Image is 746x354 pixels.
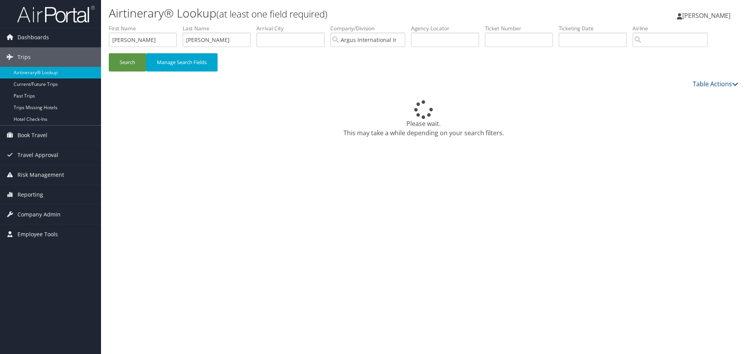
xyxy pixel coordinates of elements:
[216,7,328,20] small: (at least one field required)
[693,80,738,88] a: Table Actions
[17,165,64,185] span: Risk Management
[17,47,31,67] span: Trips
[17,5,95,23] img: airportal-logo.png
[183,24,256,32] label: Last Name
[330,24,411,32] label: Company/Division
[485,24,559,32] label: Ticket Number
[559,24,633,32] label: Ticketing Date
[146,53,218,71] button: Manage Search Fields
[17,145,58,165] span: Travel Approval
[17,225,58,244] span: Employee Tools
[109,100,738,138] div: Please wait. This may take a while depending on your search filters.
[17,185,43,204] span: Reporting
[17,126,47,145] span: Book Travel
[682,11,730,20] span: [PERSON_NAME]
[677,4,738,27] a: [PERSON_NAME]
[109,24,183,32] label: First Name
[109,5,528,21] h1: Airtinerary® Lookup
[17,205,61,224] span: Company Admin
[109,53,146,71] button: Search
[411,24,485,32] label: Agency Locator
[633,24,713,32] label: Airline
[17,28,49,47] span: Dashboards
[256,24,330,32] label: Arrival City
